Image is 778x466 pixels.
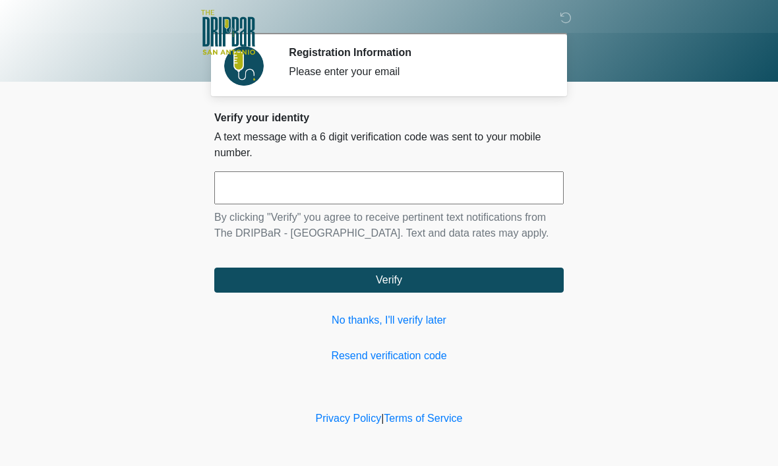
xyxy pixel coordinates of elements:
p: By clicking "Verify" you agree to receive pertinent text notifications from The DRIPBaR - [GEOGRA... [214,210,564,241]
button: Verify [214,268,564,293]
p: A text message with a 6 digit verification code was sent to your mobile number. [214,129,564,161]
a: Resend verification code [214,348,564,364]
a: Privacy Policy [316,413,382,424]
img: The DRIPBaR - San Antonio Fossil Creek Logo [201,10,255,56]
a: No thanks, I'll verify later [214,312,564,328]
img: Agent Avatar [224,46,264,86]
a: Terms of Service [384,413,462,424]
a: | [381,413,384,424]
h2: Verify your identity [214,111,564,124]
div: Please enter your email [289,64,544,80]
